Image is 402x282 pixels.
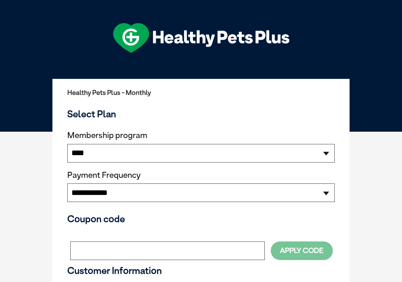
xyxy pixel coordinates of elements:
label: Payment Frequency [67,170,141,180]
h3: Customer Information [67,265,335,276]
h3: Select Plan [67,108,335,119]
h2: Healthy Pets Plus - Monthly [67,89,335,96]
button: Apply Code [271,241,333,260]
img: hpp-logo-landscape-green-white.png [113,23,289,53]
h3: Coupon code [67,213,335,224]
label: Membership program [67,131,335,140]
